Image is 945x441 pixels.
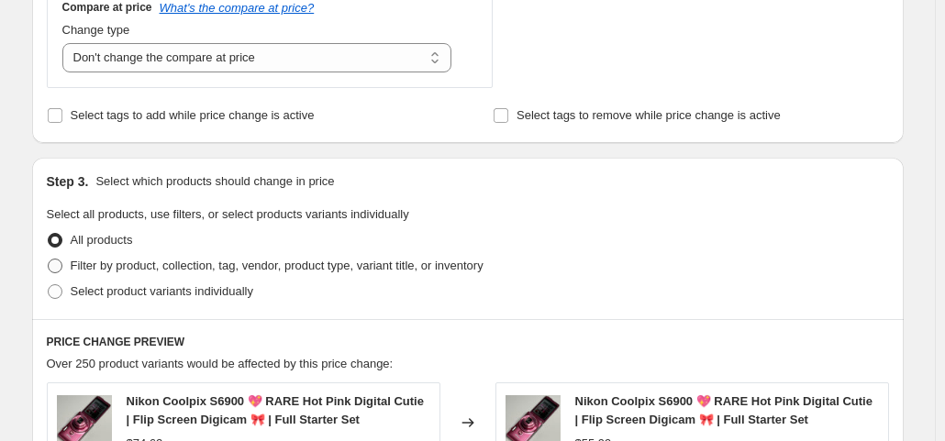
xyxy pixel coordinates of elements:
h2: Step 3. [47,172,89,191]
span: Nikon Coolpix S6900 💖 RARE Hot Pink Digital Cutie | Flip Screen Digicam 🎀 | Full Starter Set [575,394,873,426]
h6: PRICE CHANGE PREVIEW [47,335,889,349]
span: All products [71,233,133,247]
span: Over 250 product variants would be affected by this price change: [47,357,394,370]
span: Select tags to remove while price change is active [517,108,781,122]
span: Select product variants individually [71,284,253,298]
span: Nikon Coolpix S6900 💖 RARE Hot Pink Digital Cutie | Flip Screen Digicam 🎀 | Full Starter Set [127,394,424,426]
button: What's the compare at price? [160,1,315,15]
p: Select which products should change in price [95,172,334,191]
span: Select all products, use filters, or select products variants individually [47,207,409,221]
span: Select tags to add while price change is active [71,108,315,122]
span: Filter by product, collection, tag, vendor, product type, variant title, or inventory [71,259,484,272]
span: Change type [62,23,130,37]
